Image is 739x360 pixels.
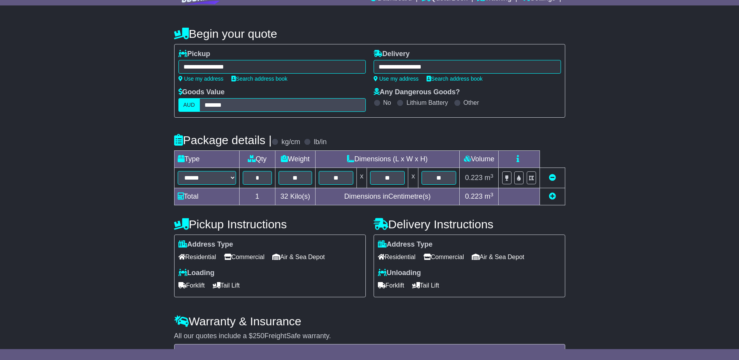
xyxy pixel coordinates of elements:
[239,151,275,168] td: Qty
[281,138,300,146] label: kg/cm
[275,188,316,205] td: Kilo(s)
[485,174,494,182] span: m
[374,76,419,82] a: Use my address
[253,332,265,340] span: 250
[178,251,216,263] span: Residential
[406,99,448,106] label: Lithium Battery
[408,168,418,188] td: x
[378,279,404,291] span: Forklift
[178,269,215,277] label: Loading
[174,134,272,146] h4: Package details |
[356,168,367,188] td: x
[465,192,483,200] span: 0.223
[272,251,325,263] span: Air & Sea Depot
[374,88,460,97] label: Any Dangerous Goods?
[378,240,433,249] label: Address Type
[174,151,239,168] td: Type
[231,76,287,82] a: Search address book
[178,98,200,112] label: AUD
[174,218,366,231] h4: Pickup Instructions
[374,218,565,231] h4: Delivery Instructions
[174,27,565,40] h4: Begin your quote
[549,192,556,200] a: Add new item
[239,188,275,205] td: 1
[485,192,494,200] span: m
[490,173,494,179] sup: 3
[314,138,326,146] label: lb/in
[275,151,316,168] td: Weight
[374,50,410,58] label: Delivery
[460,151,499,168] td: Volume
[178,88,225,97] label: Goods Value
[178,279,205,291] span: Forklift
[427,76,483,82] a: Search address book
[383,99,391,106] label: No
[423,251,464,263] span: Commercial
[224,251,265,263] span: Commercial
[378,269,421,277] label: Unloading
[213,279,240,291] span: Tail Lift
[378,251,416,263] span: Residential
[315,188,460,205] td: Dimensions in Centimetre(s)
[412,279,439,291] span: Tail Lift
[174,188,239,205] td: Total
[315,151,460,168] td: Dimensions (L x W x H)
[464,99,479,106] label: Other
[178,76,224,82] a: Use my address
[174,315,565,328] h4: Warranty & Insurance
[549,174,556,182] a: Remove this item
[280,192,288,200] span: 32
[465,174,483,182] span: 0.223
[472,251,524,263] span: Air & Sea Depot
[178,50,210,58] label: Pickup
[490,192,494,198] sup: 3
[178,240,233,249] label: Address Type
[174,332,565,341] div: All our quotes include a $ FreightSafe warranty.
